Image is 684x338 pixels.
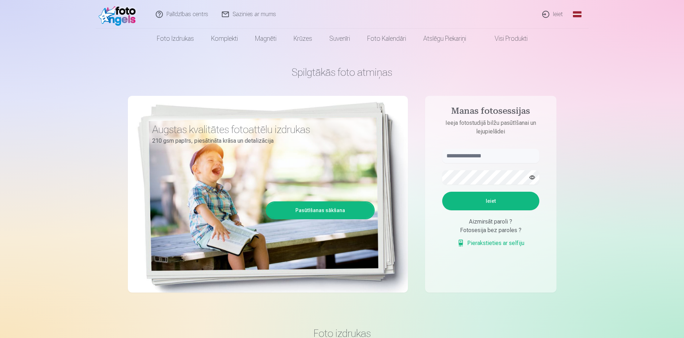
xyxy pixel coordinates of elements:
[435,119,546,136] p: Ieeja fotostudijā bilžu pasūtīšanai un lejupielādei
[442,217,539,226] div: Aizmirsāt paroli ?
[246,29,285,49] a: Magnēti
[442,192,539,210] button: Ieiet
[99,3,140,26] img: /fa1
[359,29,415,49] a: Foto kalendāri
[457,239,524,248] a: Pierakstieties ar selfiju
[203,29,246,49] a: Komplekti
[128,66,556,79] h1: Spilgtākās foto atmiņas
[442,226,539,235] div: Fotosesija bez paroles ?
[267,202,374,218] a: Pasūtīšanas sākšana
[415,29,475,49] a: Atslēgu piekariņi
[435,106,546,119] h4: Manas fotosessijas
[152,123,369,136] h3: Augstas kvalitātes fotoattēlu izdrukas
[475,29,536,49] a: Visi produkti
[148,29,203,49] a: Foto izdrukas
[152,136,369,146] p: 210 gsm papīrs, piesātināta krāsa un detalizācija
[285,29,321,49] a: Krūzes
[321,29,359,49] a: Suvenīri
